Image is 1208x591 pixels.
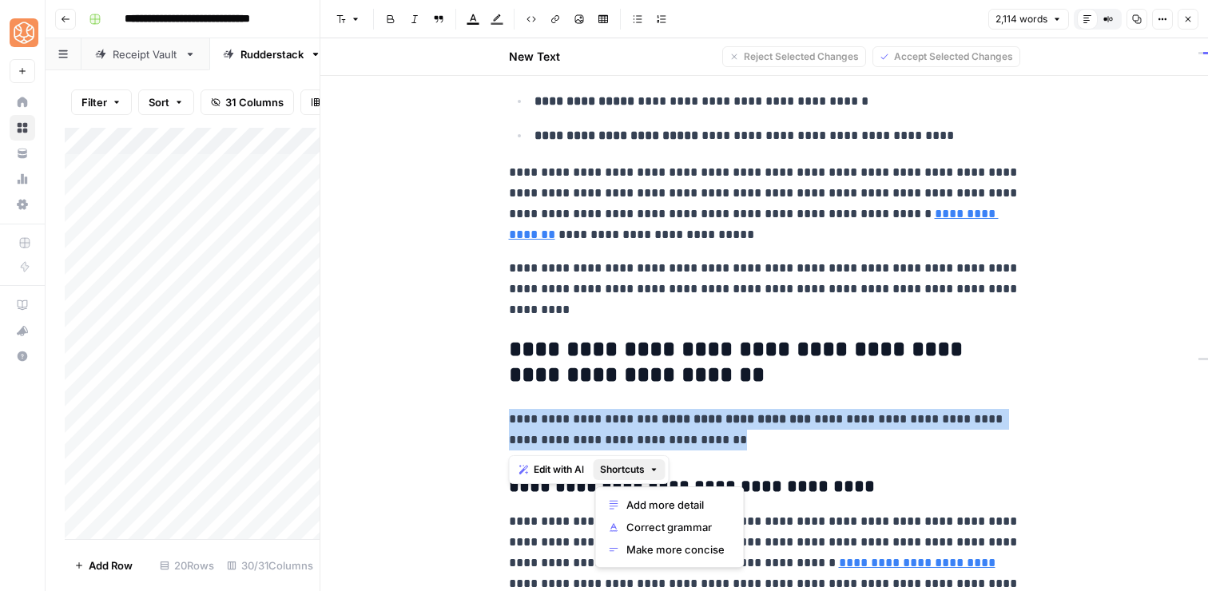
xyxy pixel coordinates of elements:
[600,462,645,477] span: Shortcuts
[10,141,35,166] a: Your Data
[626,541,725,557] span: Make more concise
[240,46,304,62] div: Rudderstack
[744,50,859,64] span: Reject Selected Changes
[988,9,1069,30] button: 2,114 words
[509,49,560,65] h2: New Text
[153,553,221,578] div: 20 Rows
[221,553,320,578] div: 30/31 Columns
[71,89,132,115] button: Filter
[595,486,745,568] div: Shortcuts
[10,318,35,343] button: What's new?
[149,94,169,110] span: Sort
[201,89,294,115] button: 31 Columns
[10,192,35,217] a: Settings
[513,459,590,480] button: Edit with AI
[225,94,284,110] span: 31 Columns
[209,38,335,70] a: Rudderstack
[10,343,35,369] button: Help + Support
[894,50,1013,64] span: Accept Selected Changes
[113,46,178,62] div: Receipt Vault
[10,319,34,343] div: What's new?
[10,115,35,141] a: Browse
[65,553,142,578] button: Add Row
[594,459,666,480] button: Shortcuts
[10,166,35,192] a: Usage
[626,497,725,513] span: Add more detail
[81,38,209,70] a: Receipt Vault
[138,89,194,115] button: Sort
[722,46,866,67] button: Reject Selected Changes
[10,89,35,115] a: Home
[89,557,133,573] span: Add Row
[872,46,1020,67] button: Accept Selected Changes
[626,519,725,535] span: Correct grammar
[534,462,584,477] span: Edit with AI
[10,13,35,53] button: Workspace: SimpleTiger
[81,94,107,110] span: Filter
[10,292,35,318] a: AirOps Academy
[995,12,1047,26] span: 2,114 words
[10,18,38,47] img: SimpleTiger Logo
